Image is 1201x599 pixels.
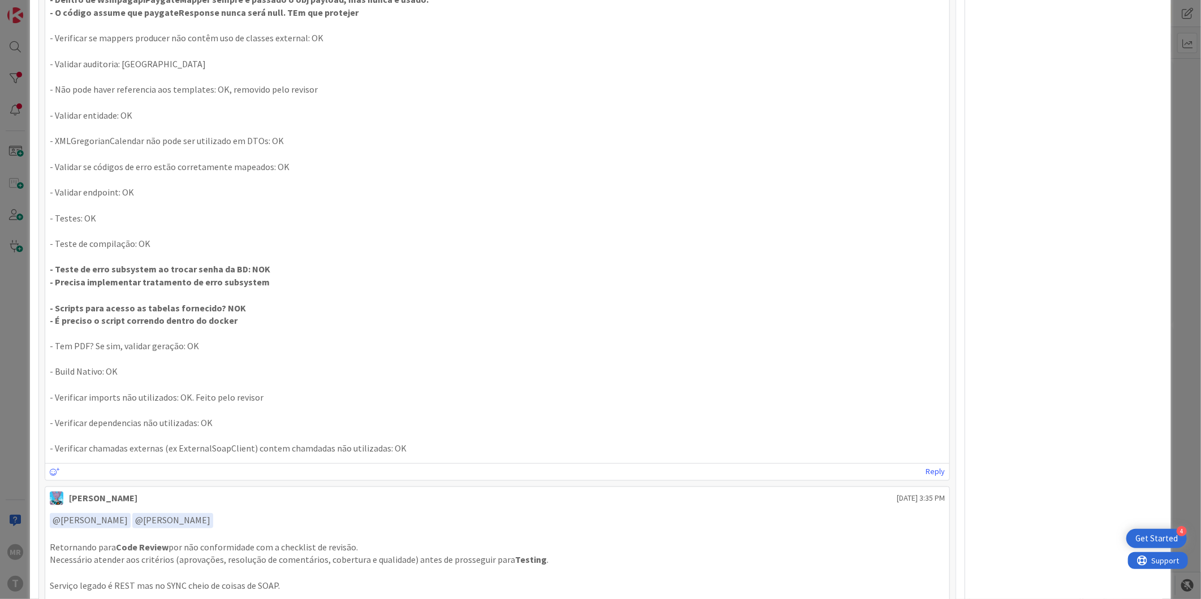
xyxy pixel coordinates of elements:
span: [DATE] 3:35 PM [897,493,945,505]
div: Get Started [1135,533,1178,544]
strong: - Precisa implementar tratamento de erro subsystem [50,276,270,288]
p: Serviço legado é REST mas no SYNC cheio de coisas de SOAP. [50,580,945,593]
p: - Testes: OK [50,212,945,225]
span: [PERSON_NAME] [135,515,210,526]
strong: - Teste de erro subsystem ao trocar senha da BD: NOK [50,263,270,275]
p: Retornando para por não conformidade com a checklist de revisão. [50,541,945,554]
div: 4 [1177,526,1187,536]
p: - Validar entidade: OK [50,109,945,122]
img: SF [50,492,63,505]
a: Reply [926,465,945,479]
strong: Testing [515,554,547,566]
span: @ [53,515,61,526]
strong: - É preciso o script correndo dentro do docker [50,315,237,326]
p: - Não pode haver referencia aos templates: OK, removido pelo revisor [50,83,945,96]
strong: Code Review [116,542,169,553]
p: - Teste de compilação: OK [50,237,945,250]
div: [PERSON_NAME] [69,492,137,505]
span: @ [135,515,143,526]
span: [PERSON_NAME] [53,515,128,526]
strong: - Scripts para acesso as tabelas fornecido? NOK [50,302,246,314]
p: - Tem PDF? Se sim, validar geração: OK [50,340,945,353]
p: - Validar se códigos de erro estão corretamente mapeados: OK [50,160,945,173]
p: - Verificar imports não utilizados: OK. Feito pelo revisor [50,392,945,405]
p: - Validar auditoria: [GEOGRAPHIC_DATA] [50,58,945,71]
p: - Verificar chamadas externas (ex ExternalSoapClient) contem chamdadas não utilizadas: OK [50,442,945,455]
span: Support [24,2,51,15]
div: Open Get Started checklist, remaining modules: 4 [1126,529,1187,548]
p: Necessário atender aos critérios (aprovações, resolução de comentários, cobertura e qualidade) an... [50,554,945,567]
p: - Validar endpoint: OK [50,186,945,199]
p: - Verificar se mappers producer não contêm uso de classes external: OK [50,32,945,45]
p: - XMLGregorianCalendar não pode ser utilizado em DTOs: OK [50,134,945,147]
p: - Verificar dependencias não utilizadas: OK [50,417,945,430]
strong: - O código assume que paygateResponse nunca será null. TEm que protejer [50,7,358,18]
p: - Build Nativo: OK [50,366,945,379]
